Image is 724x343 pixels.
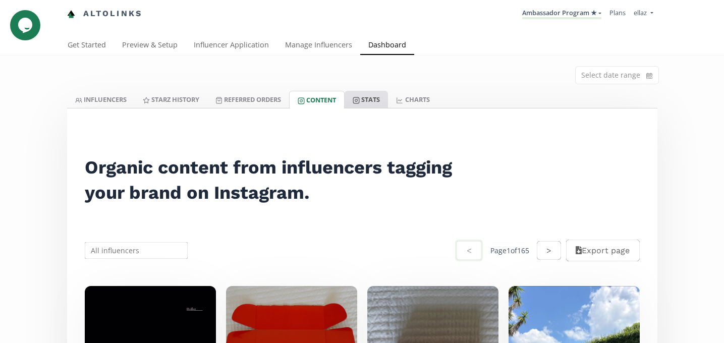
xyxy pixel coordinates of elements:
[609,8,626,17] a: Plans
[114,36,186,56] a: Preview & Setup
[388,91,437,108] a: CHARTS
[360,36,414,56] a: Dashboard
[60,36,114,56] a: Get Started
[634,8,653,20] a: ellaz
[67,10,75,18] img: favicon-32x32.png
[83,241,190,260] input: All influencers
[345,91,388,108] a: Stats
[277,36,360,56] a: Manage Influencers
[566,240,639,261] button: Export page
[646,71,652,81] svg: calendar
[186,36,277,56] a: Influencer Application
[85,155,465,205] h2: Organic content from influencers tagging your brand on Instagram.
[135,91,207,108] a: Starz HISTORY
[522,8,601,19] a: Ambassador Program ★
[537,241,561,260] button: >
[67,91,135,108] a: INFLUENCERS
[455,240,482,261] button: <
[10,10,42,40] iframe: chat widget
[634,8,647,17] span: ellaz
[207,91,289,108] a: Referred Orders
[289,91,345,108] a: Content
[490,246,529,256] div: Page 1 of 165
[67,6,143,22] a: Altolinks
